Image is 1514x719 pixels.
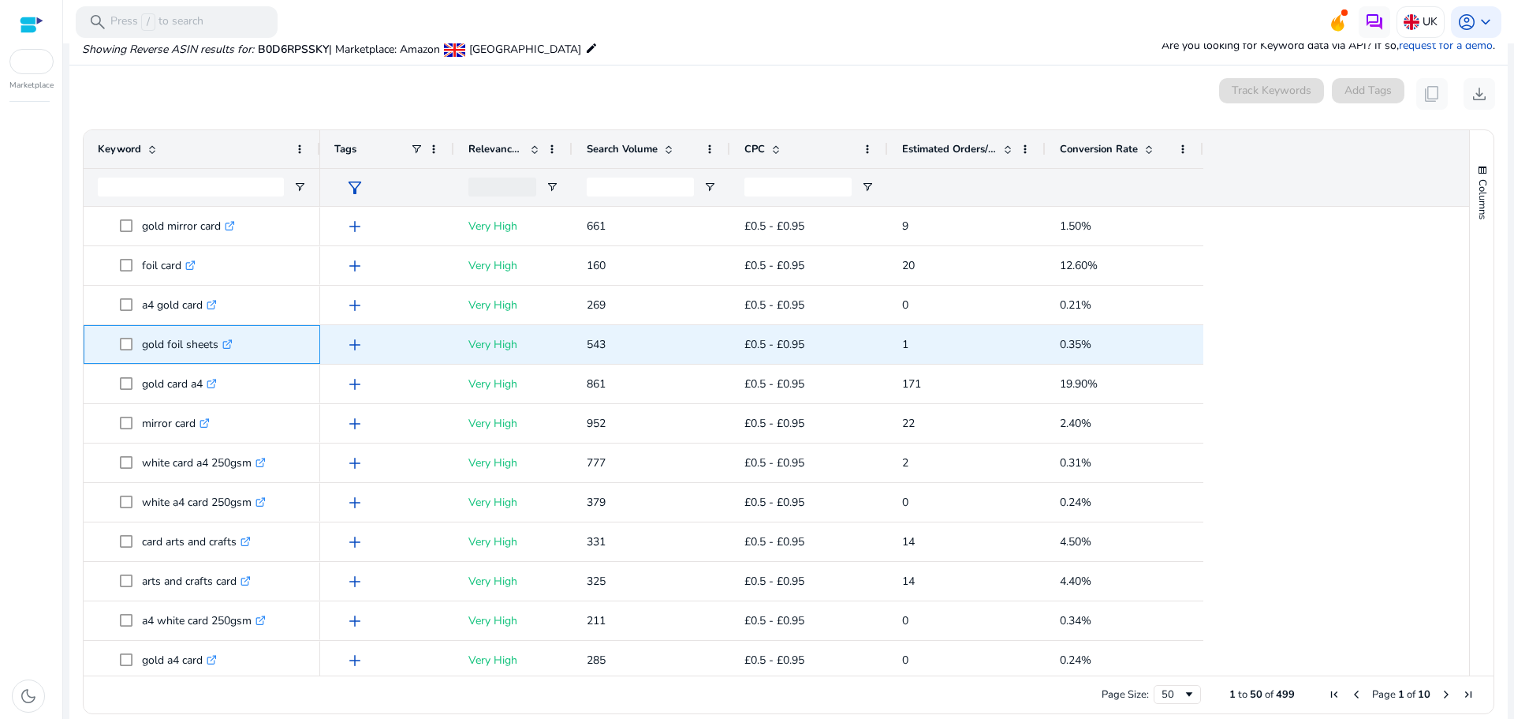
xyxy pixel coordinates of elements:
[744,337,804,352] span: £0.5 - £0.95
[587,495,606,510] span: 379
[142,605,266,637] p: a4 white card 250gsm
[468,447,558,479] p: Very High
[587,455,606,470] span: 777
[861,181,874,193] button: Open Filter Menu
[142,407,210,440] p: mirror card
[98,142,141,156] span: Keyword
[1440,688,1452,701] div: Next Page
[902,376,921,391] span: 171
[585,39,598,58] mat-icon: edit
[1407,687,1415,702] span: of
[1250,687,1262,702] span: 50
[587,337,606,352] span: 543
[1350,688,1363,701] div: Previous Page
[744,416,804,431] span: £0.5 - £0.95
[329,42,440,57] span: | Marketplace: Amazon
[1060,613,1091,628] span: 0.34%
[142,289,217,321] p: a4 gold card
[468,368,558,400] p: Very High
[587,416,606,431] span: 952
[744,298,804,313] span: £0.5 - £0.95
[142,565,251,597] p: arts and crafts card
[1470,84,1489,103] span: download
[1060,258,1098,273] span: 12.60%
[902,219,908,234] span: 9
[902,258,915,273] span: 20
[98,178,284,197] input: Keyword Filter Input
[902,495,908,510] span: 0
[468,526,558,558] p: Very High
[88,13,107,32] span: search
[468,289,558,321] p: Very High
[744,613,804,628] span: £0.5 - £0.95
[468,605,558,637] p: Very High
[468,328,558,361] p: Very High
[142,644,217,676] p: gold a4 card
[1229,687,1236,702] span: 1
[1060,337,1091,352] span: 0.35%
[1102,687,1149,702] div: Page Size:
[587,534,606,549] span: 331
[1060,376,1098,391] span: 19.90%
[744,653,804,668] span: £0.5 - £0.95
[1162,687,1183,702] div: 50
[1423,8,1438,36] p: UK
[744,219,804,234] span: £0.5 - £0.95
[744,142,765,156] span: CPC
[1060,416,1091,431] span: 2.40%
[1060,653,1091,668] span: 0.24%
[902,337,908,352] span: 1
[902,416,915,431] span: 22
[345,257,364,275] span: add
[345,572,364,591] span: add
[902,298,908,313] span: 0
[902,653,908,668] span: 0
[1418,687,1430,702] span: 10
[587,298,606,313] span: 269
[1276,687,1295,702] span: 499
[468,142,524,156] span: Relevance Score
[587,376,606,391] span: 861
[345,493,364,512] span: add
[142,328,233,361] p: gold foil sheets
[1060,574,1091,589] span: 4.40%
[468,644,558,676] p: Very High
[293,181,306,193] button: Open Filter Menu
[1404,14,1419,30] img: uk.svg
[334,142,356,156] span: Tags
[1060,495,1091,510] span: 0.24%
[468,407,558,440] p: Very High
[1328,688,1341,701] div: First Page
[744,534,804,549] span: £0.5 - £0.95
[345,454,364,473] span: add
[1060,142,1138,156] span: Conversion Rate
[142,249,196,282] p: foil card
[1398,687,1404,702] span: 1
[1462,688,1475,701] div: Last Page
[744,495,804,510] span: £0.5 - £0.95
[744,455,804,470] span: £0.5 - £0.95
[345,217,364,236] span: add
[19,687,38,706] span: dark_mode
[902,534,915,549] span: 14
[744,258,804,273] span: £0.5 - £0.95
[141,13,155,31] span: /
[587,613,606,628] span: 211
[142,368,217,400] p: gold card a4
[258,42,329,57] span: B0D6RPSSKY
[469,42,581,57] span: [GEOGRAPHIC_DATA]
[468,210,558,242] p: Very High
[1060,455,1091,470] span: 0.31%
[468,486,558,519] p: Very High
[345,612,364,631] span: add
[1265,687,1273,702] span: of
[1457,13,1476,32] span: account_circle
[1060,298,1091,313] span: 0.21%
[345,533,364,552] span: add
[1372,687,1396,702] span: Page
[587,142,658,156] span: Search Volume
[345,651,364,670] span: add
[9,80,54,92] p: Marketplace
[1154,685,1201,704] div: Page Size
[1238,687,1247,702] span: to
